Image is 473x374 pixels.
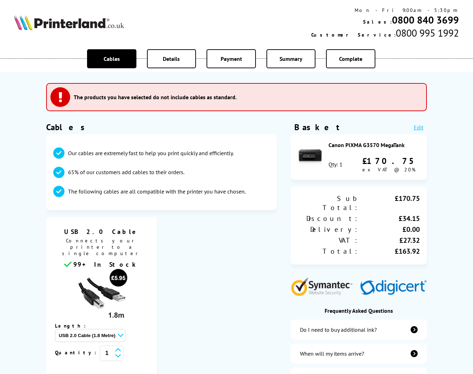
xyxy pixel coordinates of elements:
[46,122,277,133] h1: Cables
[75,268,128,321] img: usb cable
[298,144,322,169] img: Canon PIXMA G3570 MegaTank
[291,320,427,340] a: additional-ink
[73,260,139,268] span: 99+ In Stock
[328,161,343,168] div: Qty: 1
[291,344,427,363] a: items-arrive
[298,194,359,212] div: Sub Total:
[55,349,100,356] span: Quantity:
[359,225,420,234] div: £0.00
[359,194,420,212] div: £170.75
[298,214,359,223] div: Discount:
[279,55,302,62] span: Summary
[363,19,392,25] span: Sales:
[362,156,420,166] div: £170.75
[339,55,362,62] span: Complete
[362,166,416,173] span: ex VAT @ 20%
[291,276,357,296] img: Symantec Website Security
[359,247,420,256] div: £163.92
[396,26,459,39] span: 0800 995 1992
[311,7,459,13] div: Mon - Fri 9:00am - 5:30pm
[104,55,120,62] span: Cables
[392,13,459,26] a: 0800 840 3699
[359,236,420,245] div: £27.32
[359,214,420,223] div: £34.15
[328,141,420,148] div: Canon PIXMA G3570 MegaTank
[414,124,423,131] a: Edit
[74,94,237,101] h3: The products you have selected do not include cables as standard.
[294,122,340,133] div: Basket
[291,307,427,314] div: Frequently Asked Questions
[298,247,359,256] div: Total:
[300,350,364,357] div: When will my items arrive?
[298,236,359,245] div: VAT:
[163,55,180,62] span: Details
[221,55,242,62] span: Payment
[68,149,234,157] p: Our cables are extremely fast to help you print quickly and efficiently.
[311,32,396,38] span: Customer Service:
[68,168,184,176] p: 65% of our customers add cables to their orders.
[68,188,246,195] p: The following cables are all compatible with the printer you have chosen.
[50,236,153,260] span: Connects your printer to a single computer
[14,15,124,30] img: Printerland Logo
[298,225,359,234] div: Delivery:
[51,228,152,236] span: USB 2.0 Cable
[55,323,93,329] span: Length:
[300,326,377,333] div: Do I need to buy additional ink?
[360,280,427,296] img: Digicert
